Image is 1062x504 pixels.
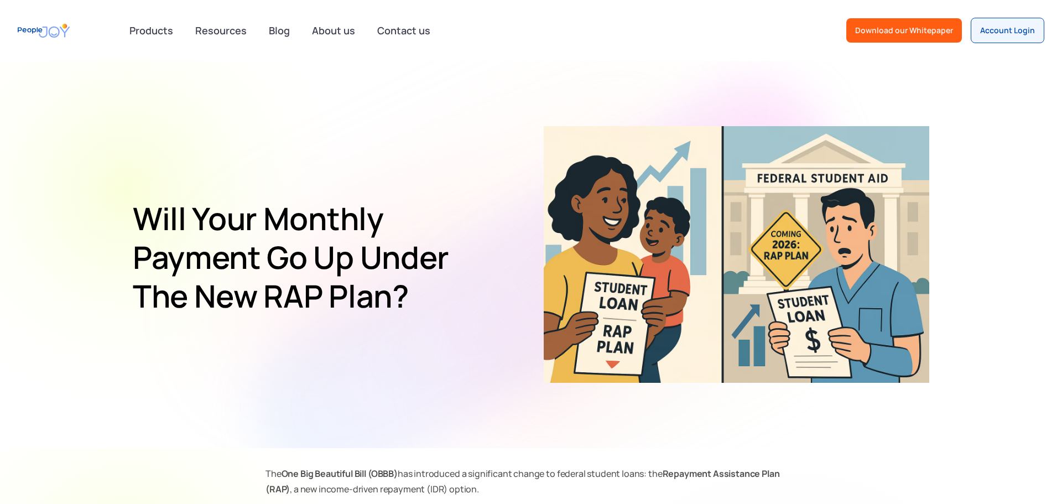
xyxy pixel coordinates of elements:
[980,25,1035,36] div: Account Login
[133,199,510,315] h1: Will Your Monthly Payment Go Up Under the New RAP Plan?
[282,467,398,480] strong: One Big Beautiful Bill (OBBB)
[123,19,180,41] div: Products
[371,18,437,43] a: Contact us
[855,25,953,36] div: Download our Whitepaper
[544,61,929,448] img: Split-screen illustration of two borrowers: a smiling mother holding a child with a reduced “RAP ...
[262,18,296,43] a: Blog
[305,18,362,43] a: About us
[189,18,253,43] a: Resources
[846,18,962,43] a: Download our Whitepaper
[18,18,70,43] a: home
[265,466,796,497] p: The has introduced a significant change to federal student loans: the , a new income-driven repay...
[971,18,1044,43] a: Account Login
[265,467,780,495] strong: Repayment Assistance Plan (RAP)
